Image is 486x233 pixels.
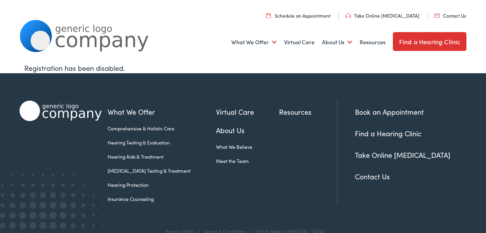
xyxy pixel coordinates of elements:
a: Contact Us [355,172,390,181]
img: Alpaca Audiology [20,101,102,121]
a: Insurance Counseling [108,195,216,202]
a: Virtual Care [284,28,315,57]
a: Virtual Care [216,107,279,117]
img: utility icon [346,13,351,18]
a: Resources [279,107,337,117]
a: [MEDICAL_DATA] Testing & Treatment [108,167,216,174]
img: utility icon [434,14,440,18]
a: What We Offer [231,28,277,57]
a: Take Online [MEDICAL_DATA] [346,12,419,19]
a: What We Believe [216,143,279,150]
div: Registration has been disabled. [24,63,462,73]
a: Meet the Team [216,157,279,164]
a: Resources [360,28,385,57]
a: Schedule an Appointment [266,12,331,19]
a: Contact Us [434,12,466,19]
a: Hearing Aids & Treatment [108,153,216,160]
a: Book an Appointment [355,107,424,117]
a: Comprehensive & Holistic Care [108,125,216,132]
a: Find a Hearing Clinic [393,32,466,51]
a: Hearing Testing & Evaluation [108,139,216,146]
a: Hearing Protection [108,181,216,188]
a: Find a Hearing Clinic [355,128,421,138]
a: About Us [322,28,352,57]
a: Take Online [MEDICAL_DATA] [355,150,450,160]
img: utility icon [266,13,271,18]
a: What We Offer [108,107,216,117]
a: About Us [216,125,279,135]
